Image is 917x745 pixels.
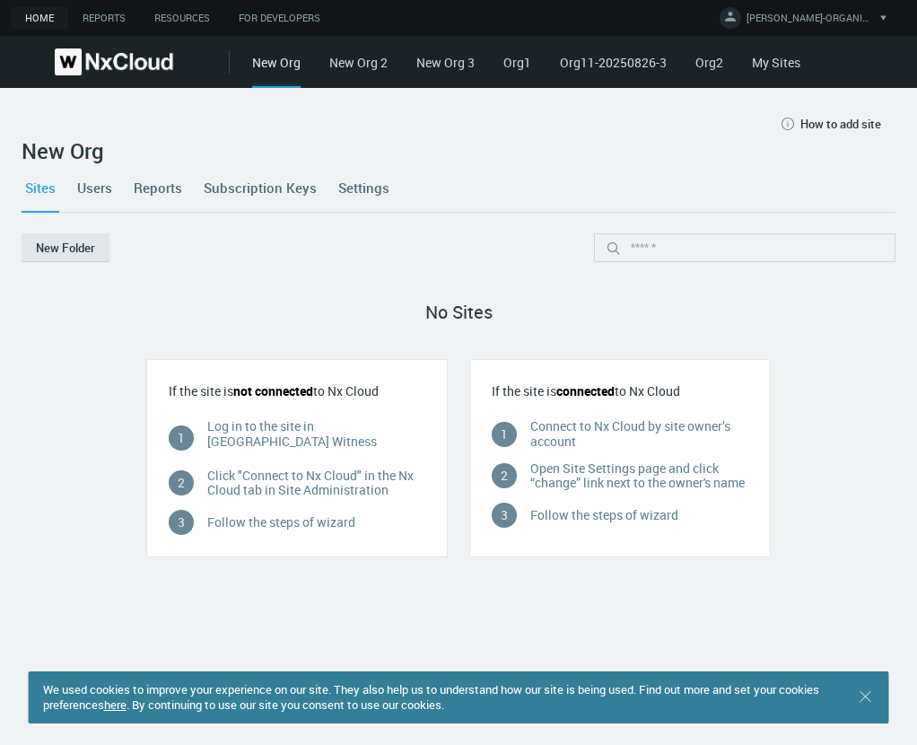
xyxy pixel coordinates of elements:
div: 1 [492,422,517,447]
a: New Org 2 [329,54,388,71]
a: For Developers [224,7,335,30]
span: [PERSON_NAME]-ORGANIZATION-TEST M. [747,11,872,31]
p: If the site is to Nx Cloud [169,381,425,400]
div: 2 [169,470,194,495]
a: Settings [335,163,393,212]
p: Log in to the site in [GEOGRAPHIC_DATA] Witness [207,419,425,450]
span: How to add site [800,117,881,131]
a: My Sites [752,54,800,71]
span: connected [556,382,615,399]
a: New Org 3 [416,54,475,71]
a: Org1 [503,54,531,71]
div: 3 [169,510,194,535]
a: Subscription Keys [200,163,320,212]
div: Connect to Nx Cloud by site owner’s account [530,419,748,450]
img: Nx Cloud logo [55,48,173,75]
h2: New Org [22,138,895,163]
div: Follow the steps of wizard [207,515,355,530]
a: Sites [22,163,59,212]
p: If the site is to Nx Cloud [492,381,748,400]
div: Click "Connect to Nx Cloud" in the Nx Cloud tab in Site Administration [207,469,425,499]
div: No Sites [135,299,782,326]
a: Home [11,7,68,30]
span: We used cookies to improve your experience on our site. They also help us to understand how our s... [43,681,819,713]
a: Resources [140,7,224,30]
span: not connected [233,382,313,399]
div: 2 [492,463,517,488]
button: New Folder [22,233,109,262]
div: Open Site Settings page and click “change” link next to the owner's name [530,461,748,492]
div: New Org [252,53,301,88]
div: Follow the steps of wizard [530,508,678,523]
a: Users [74,163,116,212]
div: 3 [492,503,517,528]
button: How to add site [764,110,895,138]
span: . By continuing to use our site you consent to use our cookies. [127,697,444,713]
a: Reports [68,7,140,30]
a: Org2 [695,54,723,71]
a: here [104,697,127,713]
div: 1 [169,425,194,451]
a: Reports [130,163,186,212]
a: Org11-20250826-3 [560,54,667,71]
